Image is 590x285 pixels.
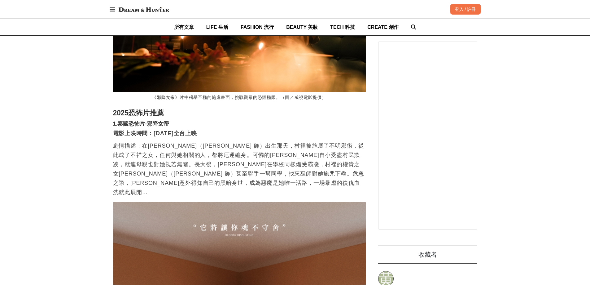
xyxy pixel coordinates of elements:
[113,130,197,136] strong: 電影上映時間：[DATE]全台上映
[241,24,274,30] span: FASHION 流行
[330,19,355,35] a: TECH 科技
[113,141,366,197] p: 劇情描述：在[PERSON_NAME]（[PERSON_NAME] 飾）出生那天，村裡被施展了不明邪術，從此成了不祥之女，任何與她相關的人，都將厄運纏身。可憐的[PERSON_NAME]自小受盡...
[174,24,194,30] span: 所有文章
[241,19,274,35] a: FASHION 流行
[116,4,172,15] img: Dream & Hunter
[367,24,399,30] span: CREATE 創作
[113,92,366,104] figcaption: 《邪降女帝》片中殘暴至極的施虐畫面，挑戰觀眾的恐懼極限。（圖／威視電影提供）
[418,251,437,258] span: 收藏者
[286,24,318,30] span: BEAUTY 美妝
[174,19,194,35] a: 所有文章
[113,109,366,118] h2: 2025恐怖片推薦
[330,24,355,30] span: TECH 科技
[367,19,399,35] a: CREATE 創作
[286,19,318,35] a: BEAUTY 美妝
[450,4,481,15] div: 登入 / 註冊
[206,19,228,35] a: LIFE 生活
[206,24,228,30] span: LIFE 生活
[113,121,366,127] h3: 1.泰國恐怖片-邪降女帝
